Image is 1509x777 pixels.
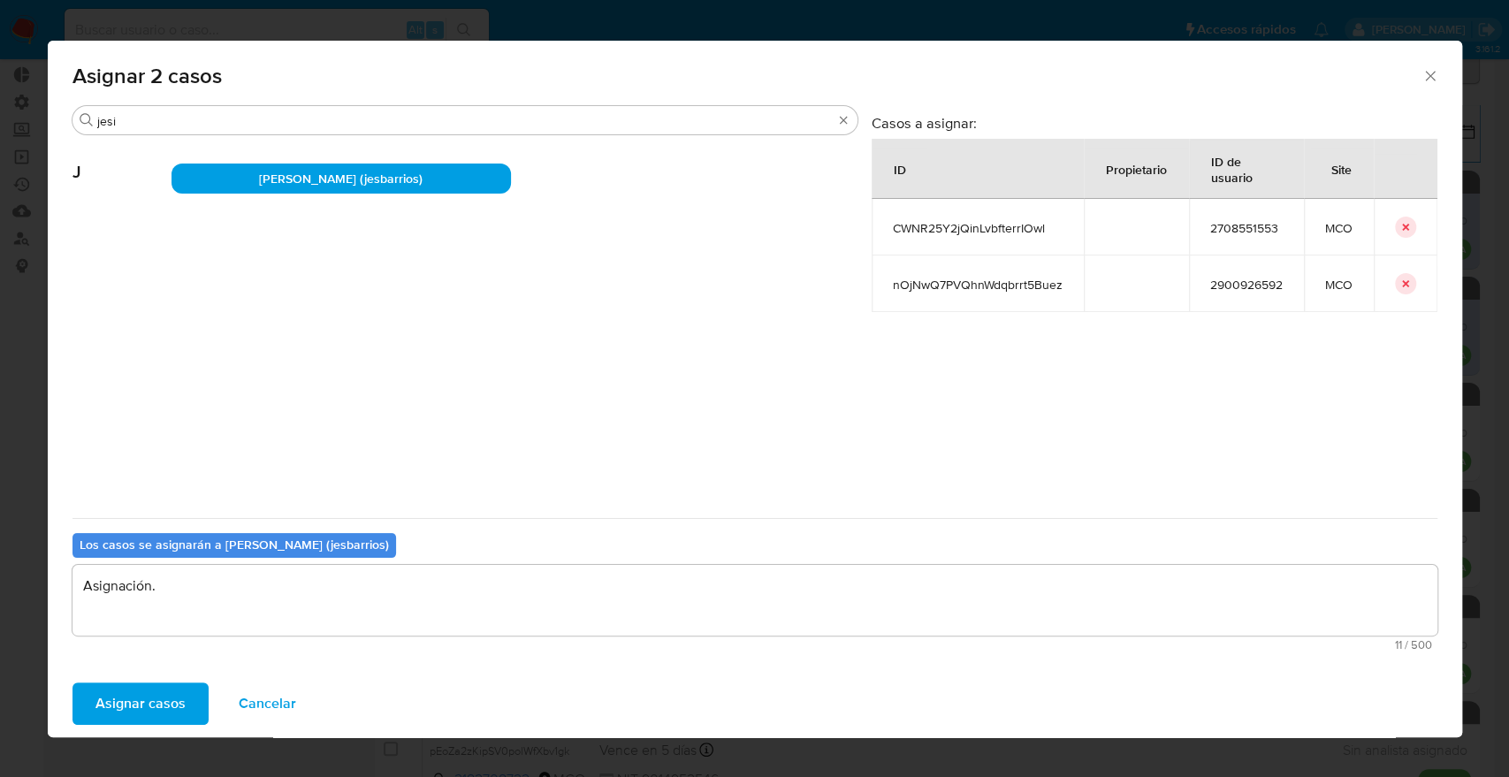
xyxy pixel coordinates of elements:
span: Asignar 2 casos [72,65,1422,87]
b: Los casos se asignarán a [PERSON_NAME] (jesbarrios) [80,536,389,553]
input: Buscar analista [97,113,833,129]
span: CWNR25Y2jQinLvbfterrIOwl [893,220,1063,236]
button: Buscar [80,113,94,127]
span: Máximo 500 caracteres [78,639,1432,651]
button: Borrar [836,113,850,127]
div: Propietario [1085,148,1188,190]
button: Asignar casos [72,682,209,725]
span: nOjNwQ7PVQhnWdqbrrt5Buez [893,277,1063,293]
button: Cancelar [216,682,319,725]
span: [PERSON_NAME] (jesbarrios) [259,170,423,187]
span: J [72,135,171,183]
span: MCO [1325,277,1353,293]
button: Cerrar ventana [1421,67,1437,83]
div: ID de usuario [1190,140,1303,198]
span: 2900926592 [1210,277,1283,293]
span: Asignar casos [95,684,186,723]
div: ID [873,148,927,190]
div: [PERSON_NAME] (jesbarrios) [171,164,511,194]
button: icon-button [1395,273,1416,294]
textarea: Asignación. [72,565,1437,636]
button: icon-button [1395,217,1416,238]
span: MCO [1325,220,1353,236]
div: Site [1310,148,1373,190]
h3: Casos a asignar: [872,114,1437,132]
span: Cancelar [239,684,296,723]
div: assign-modal [48,41,1462,737]
span: 2708551553 [1210,220,1283,236]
